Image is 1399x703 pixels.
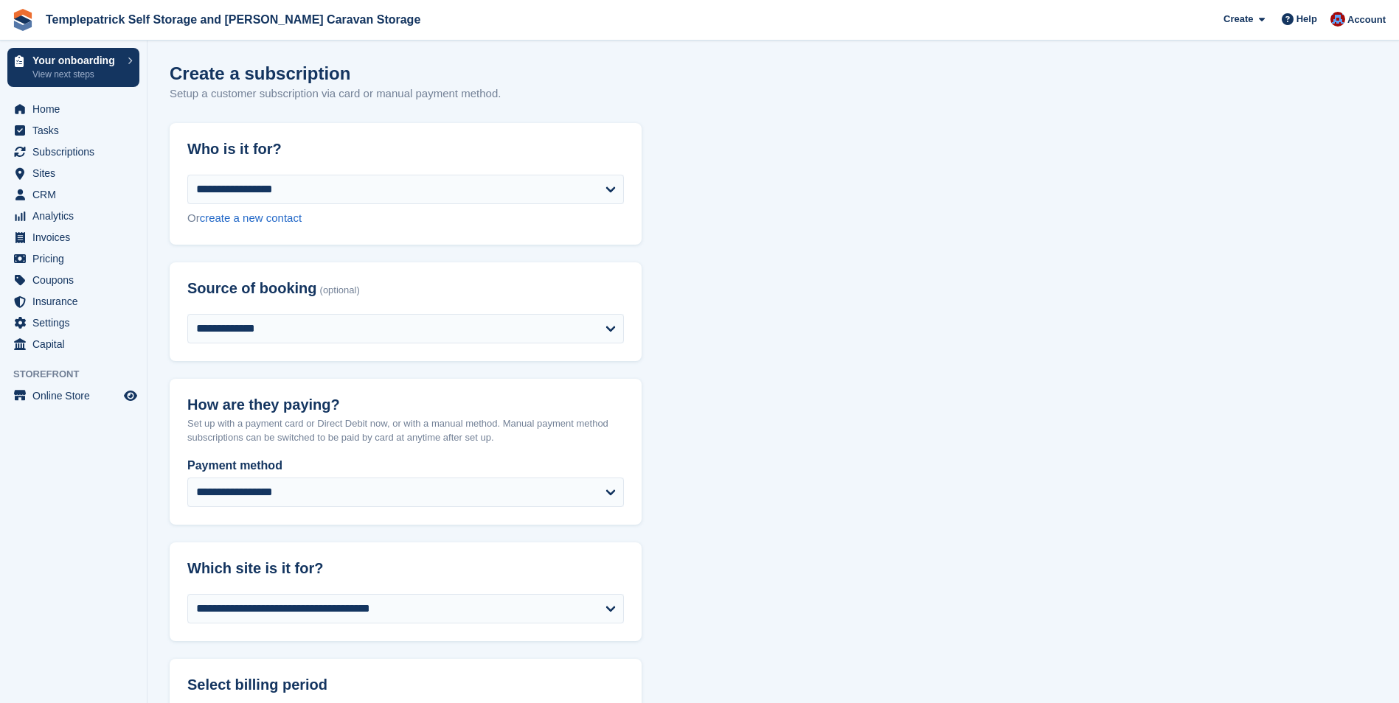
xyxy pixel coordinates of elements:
[32,270,121,290] span: Coupons
[32,120,121,141] span: Tasks
[7,248,139,269] a: menu
[7,141,139,162] a: menu
[12,9,34,31] img: stora-icon-8386f47178a22dfd0bd8f6a31ec36ba5ce8667c1dd55bd0f319d3a0aa187defe.svg
[170,63,350,83] h1: Create a subscription
[32,248,121,269] span: Pricing
[32,312,121,333] span: Settings
[7,206,139,226] a: menu
[32,68,120,81] p: View next steps
[7,120,139,141] a: menu
[7,99,139,119] a: menu
[7,270,139,290] a: menu
[7,184,139,205] a: menu
[320,285,360,296] span: (optional)
[187,457,624,475] label: Payment method
[40,7,426,32] a: Templepatrick Self Storage and [PERSON_NAME] Caravan Storage
[1330,12,1345,27] img: Leigh
[200,211,302,224] a: create a new contact
[1296,12,1317,27] span: Help
[7,163,139,183] a: menu
[170,85,501,102] p: Setup a customer subscription via card or manual payment method.
[32,141,121,162] span: Subscriptions
[32,334,121,354] span: Capital
[7,334,139,354] a: menu
[32,385,121,406] span: Online Store
[32,184,121,205] span: CRM
[7,48,139,87] a: Your onboarding View next steps
[1347,13,1386,27] span: Account
[32,163,121,183] span: Sites
[187,396,624,413] h2: How are they paying?
[187,676,624,693] h2: Select billing period
[7,385,139,406] a: menu
[7,227,139,248] a: menu
[7,312,139,333] a: menu
[187,560,624,577] h2: Which site is it for?
[122,387,139,405] a: Preview store
[32,206,121,226] span: Analytics
[32,227,121,248] span: Invoices
[13,367,147,382] span: Storefront
[187,210,624,227] div: Or
[187,141,624,158] h2: Who is it for?
[32,291,121,312] span: Insurance
[187,280,317,297] span: Source of booking
[187,416,624,445] p: Set up with a payment card or Direct Debit now, or with a manual method. Manual payment method su...
[7,291,139,312] a: menu
[1223,12,1253,27] span: Create
[32,99,121,119] span: Home
[32,55,120,66] p: Your onboarding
